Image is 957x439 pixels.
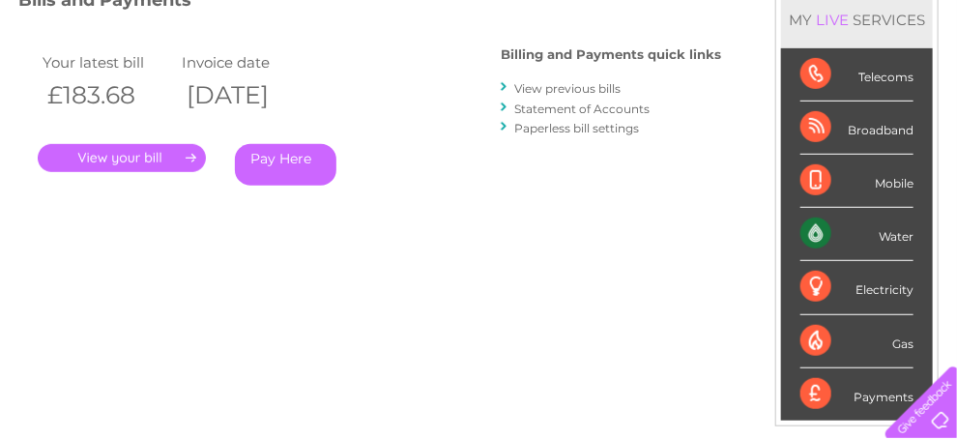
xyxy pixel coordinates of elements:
[617,82,653,97] a: Water
[800,48,913,102] div: Telecoms
[719,82,777,97] a: Telecoms
[800,155,913,208] div: Mobile
[501,47,721,62] h4: Billing and Payments quick links
[789,82,817,97] a: Blog
[800,102,913,155] div: Broadband
[593,10,726,34] a: 0333 014 3131
[800,261,913,314] div: Electricity
[177,49,316,75] td: Invoice date
[800,208,913,261] div: Water
[235,144,336,186] a: Pay Here
[828,82,876,97] a: Contact
[812,11,853,29] div: LIVE
[514,81,621,96] a: View previous bills
[38,75,177,115] th: £183.68
[514,102,650,116] a: Statement of Accounts
[34,50,132,109] img: logo.png
[177,75,316,115] th: [DATE]
[23,11,937,94] div: Clear Business is a trading name of Verastar Limited (registered in [GEOGRAPHIC_DATA] No. 3667643...
[38,144,206,172] a: .
[514,121,639,135] a: Paperless bill settings
[800,368,913,421] div: Payments
[893,82,939,97] a: Log out
[800,315,913,368] div: Gas
[38,49,177,75] td: Your latest bill
[665,82,708,97] a: Energy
